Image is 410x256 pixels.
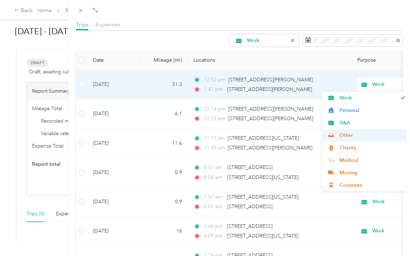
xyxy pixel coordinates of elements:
[247,38,289,43] span: Work
[370,216,410,256] iframe: Everlance-gr Chat Button Frame
[227,204,273,210] span: [STREET_ADDRESS]
[339,94,397,102] span: Work
[141,99,188,129] td: 6.1
[204,86,224,93] span: 1:41 pm
[339,157,405,164] span: Medical
[339,144,405,152] span: Charity
[204,76,225,84] span: 12:52 pm
[227,174,299,180] span: [STREET_ADDRESS][US_STATE]
[227,223,273,229] span: [STREET_ADDRESS]
[141,70,188,99] td: 31.3
[204,144,225,152] span: 11:45 am
[87,129,141,158] td: [DATE]
[76,21,88,28] span: Trips
[204,105,225,113] span: 12:14 pm
[96,21,120,28] span: Expenses
[339,181,405,189] span: Commute
[141,158,188,187] td: 0.9
[87,188,141,217] td: [DATE]
[204,222,224,230] span: 3:46 pm
[204,164,224,171] span: 8:51 am
[227,233,299,239] span: [STREET_ADDRESS][US_STATE]
[228,116,313,122] span: [STREET_ADDRESS][PERSON_NAME]
[228,135,299,141] span: [STREET_ADDRESS][US_STATE]
[339,132,405,139] span: Other
[204,203,224,211] span: 8:01 am
[227,164,273,170] span: [STREET_ADDRESS]
[87,217,141,246] td: [DATE]
[228,77,313,83] span: [STREET_ADDRESS][PERSON_NAME]
[87,70,141,99] td: [DATE]
[141,51,188,70] th: Mileage (mi)
[204,174,224,181] span: 8:54 am
[141,188,188,217] td: 0.9
[339,107,405,114] span: Personal
[228,106,313,112] span: [STREET_ADDRESS][PERSON_NAME]
[227,86,312,92] span: [STREET_ADDRESS][PERSON_NAME]
[204,232,224,240] span: 4:09 pm
[87,99,141,129] td: [DATE]
[87,51,141,70] th: Date
[141,129,188,158] td: 11.6
[87,158,141,187] td: [DATE]
[204,115,225,123] span: 12:23 pm
[339,119,405,127] span: H&A
[204,193,224,201] span: 7:57 am
[227,194,299,200] span: [STREET_ADDRESS][US_STATE]
[141,217,188,246] td: 16
[188,51,352,70] th: Locations
[204,134,225,142] span: 11:17 am
[339,169,405,176] span: Moving
[228,145,312,151] span: [STREET_ADDRESS][PERSON_NAME]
